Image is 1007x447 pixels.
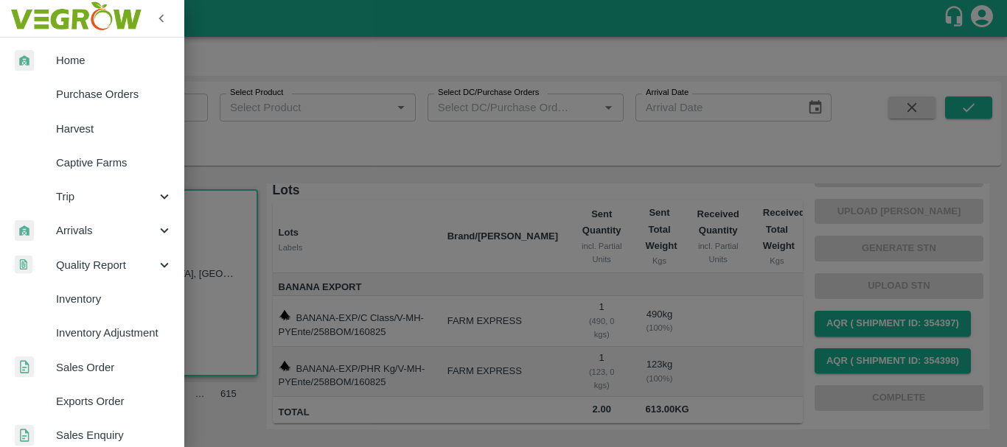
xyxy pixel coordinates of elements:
[15,220,34,242] img: whArrival
[15,323,34,344] img: inventory
[56,86,173,102] span: Purchase Orders
[15,256,32,274] img: qualityReport
[15,390,34,412] img: shipments
[56,121,173,137] span: Harvest
[56,52,173,68] span: Home
[56,222,156,239] span: Arrivals
[15,289,34,310] img: whInventory
[15,186,34,208] img: delivery
[15,425,34,446] img: sales
[56,393,173,409] span: Exports Order
[56,359,173,376] span: Sales Order
[56,325,173,341] span: Inventory Adjustment
[56,189,156,205] span: Trip
[15,356,34,378] img: sales
[15,84,34,105] img: reciept
[56,427,173,443] span: Sales Enquiry
[15,118,34,140] img: harvest
[56,291,173,307] span: Inventory
[56,257,156,273] span: Quality Report
[15,152,34,174] img: harvest
[15,50,34,71] img: whArrival
[56,155,173,171] span: Captive Farms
